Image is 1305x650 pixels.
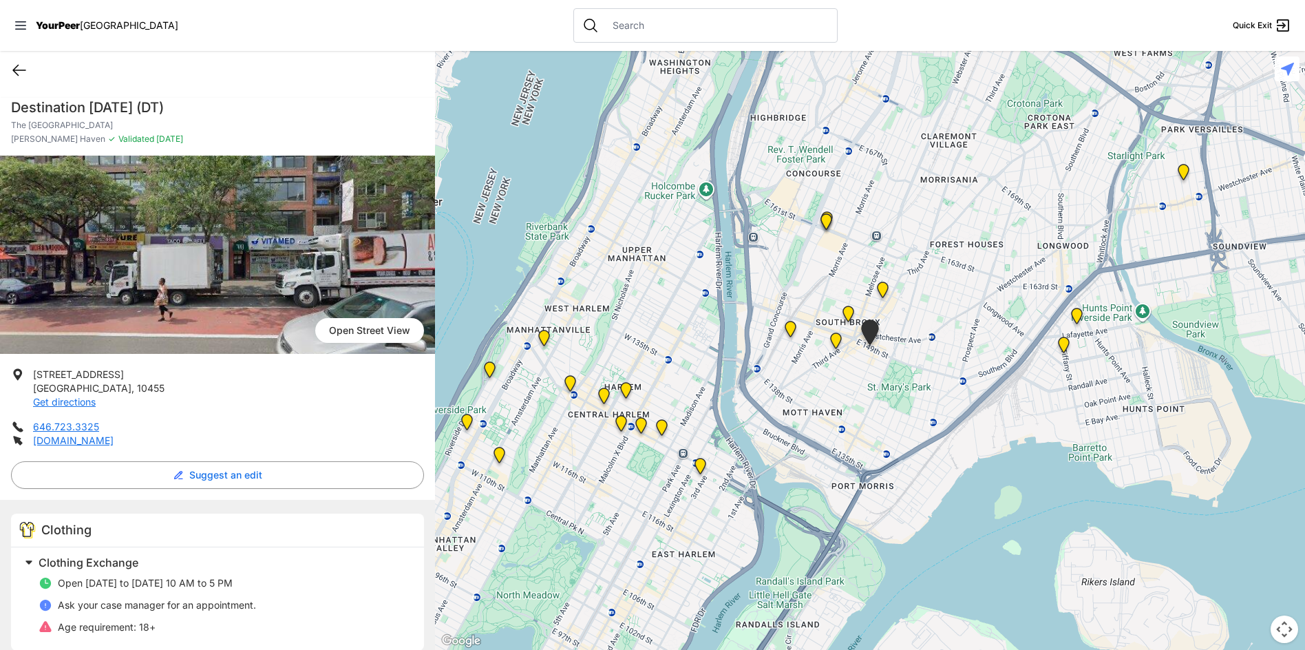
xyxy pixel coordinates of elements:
span: Suggest an edit [189,468,262,482]
button: Map camera controls [1271,616,1298,643]
h1: Destination [DATE] (DT) [11,98,424,117]
div: East Harlem [653,419,670,441]
div: Living Room 24-Hour Drop-In Center [1068,308,1085,330]
a: [DOMAIN_NAME] [33,434,114,446]
a: Open this area in Google Maps (opens a new window) [438,632,484,650]
div: Manhattan [633,417,650,439]
a: Quick Exit [1233,17,1291,34]
span: Open [DATE] to [DATE] 10 AM to 5 PM [58,577,233,589]
p: The [GEOGRAPHIC_DATA] [11,120,424,131]
span: Age requirement: [58,621,136,633]
div: The Cathedral Church of St. John the Divine [491,447,508,469]
a: Get directions [33,396,96,408]
p: Ask your case manager for an appointment. [58,598,256,612]
p: 18+ [58,620,156,634]
div: Manhattan [617,382,635,404]
span: [STREET_ADDRESS] [33,368,124,380]
div: The PILLARS – Holistic Recovery Support [562,375,579,397]
a: 646.723.3325 [33,421,99,432]
div: Main Location [692,458,709,480]
div: The Bronx Pride Center [858,319,882,350]
input: Search [604,19,829,32]
span: Clothing Exchange [39,556,138,569]
div: Ford Hall [458,414,476,436]
span: ✓ [108,134,116,145]
span: , [131,382,134,394]
button: Suggest an edit [11,461,424,489]
span: [DATE] [154,134,183,144]
span: [GEOGRAPHIC_DATA] [33,382,131,394]
div: Manhattan [481,361,498,384]
div: East Tremont Head Start [1175,164,1192,186]
span: Open Street View [315,318,424,343]
span: Validated [118,134,154,144]
span: YourPeer [36,19,80,31]
div: Bronx [818,211,836,233]
div: Uptown/Harlem DYCD Youth Drop-in Center [595,388,613,410]
a: YourPeer[GEOGRAPHIC_DATA] [36,21,178,30]
div: South Bronx NeON Works [818,213,835,235]
span: [GEOGRAPHIC_DATA] [80,19,178,31]
div: Harm Reduction Center [782,321,799,343]
span: Clothing [41,523,92,537]
span: 10455 [137,382,165,394]
div: The Bronx [840,306,857,328]
span: Quick Exit [1233,20,1272,31]
img: Google [438,632,484,650]
span: [PERSON_NAME] Haven [11,134,105,145]
div: Bronx Youth Center (BYC) [874,282,891,304]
